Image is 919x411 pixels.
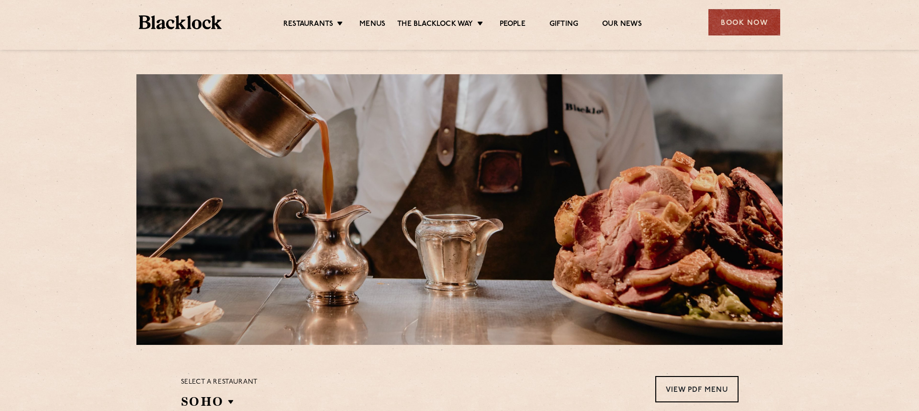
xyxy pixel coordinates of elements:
[708,9,780,35] div: Book Now
[283,20,333,30] a: Restaurants
[602,20,642,30] a: Our News
[549,20,578,30] a: Gifting
[139,15,222,29] img: BL_Textured_Logo-footer-cropped.svg
[397,20,473,30] a: The Blacklock Way
[359,20,385,30] a: Menus
[500,20,526,30] a: People
[181,376,258,388] p: Select a restaurant
[655,376,739,402] a: View PDF Menu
